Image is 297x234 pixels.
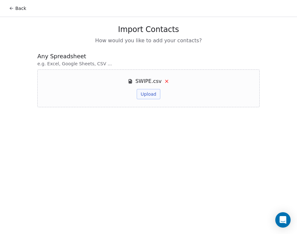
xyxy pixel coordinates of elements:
span: SWIPE.csv [135,77,162,85]
span: e.g. Excel, Google Sheets, CSV ... [37,61,260,67]
button: Upload [137,89,160,99]
button: Back [5,3,30,14]
div: Open Intercom Messenger [275,212,291,228]
span: Import Contacts [118,25,179,34]
span: Any Spreadsheet [37,52,260,61]
span: How would you like to add your contacts? [95,37,202,44]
